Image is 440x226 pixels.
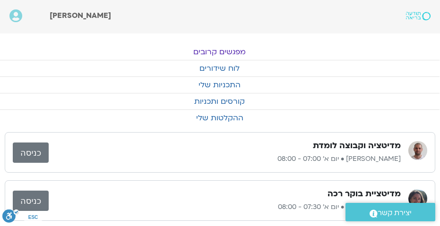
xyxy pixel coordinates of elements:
[328,188,401,200] h3: מדיטציית בוקר רכה
[345,203,435,221] a: יצירת קשר
[378,207,412,219] span: יצירת קשר
[50,10,111,21] span: [PERSON_NAME]
[313,140,401,151] h3: מדיטציה וקבוצה לומדת
[49,153,401,165] p: [PERSON_NAME] • יום א׳ 07:00 - 08:00
[49,201,401,213] p: [PERSON_NAME] • יום א׳ 07:30 - 08:00
[13,191,49,211] a: כניסה
[408,189,427,208] img: קרן גל
[408,141,427,160] img: דקל קנטי
[13,142,49,163] a: כניסה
